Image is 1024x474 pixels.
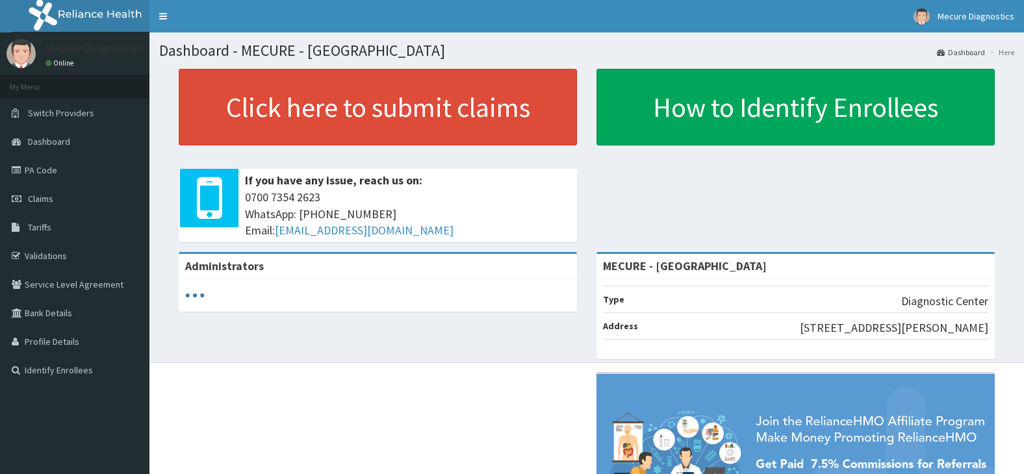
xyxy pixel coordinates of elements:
a: Click here to submit claims [179,69,577,145]
a: [EMAIL_ADDRESS][DOMAIN_NAME] [275,223,454,238]
h1: Dashboard - MECURE - [GEOGRAPHIC_DATA] [159,42,1014,59]
b: Administrators [185,258,264,273]
span: Tariffs [28,221,51,233]
b: If you have any issue, reach us on: [245,173,422,188]
a: Dashboard [937,47,985,58]
span: Switch Providers [28,107,94,119]
span: Dashboard [28,136,70,147]
span: Claims [28,193,53,205]
b: Type [603,293,624,305]
a: Online [45,58,77,68]
p: Mecure Diagnostics [45,42,144,54]
img: User Image [6,39,36,68]
strong: MECURE - [GEOGRAPHIC_DATA] [603,258,767,273]
p: [STREET_ADDRESS][PERSON_NAME] [800,319,988,336]
p: Diagnostic Center [901,293,988,310]
img: User Image [914,8,930,25]
li: Here [986,47,1014,58]
svg: audio-loading [185,286,205,305]
span: Mecure Diagnostics [938,10,1014,22]
a: How to Identify Enrollees [596,69,995,145]
span: 0700 7354 2623 WhatsApp: [PHONE_NUMBER] Email: [245,189,570,239]
b: Address [603,320,638,332]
